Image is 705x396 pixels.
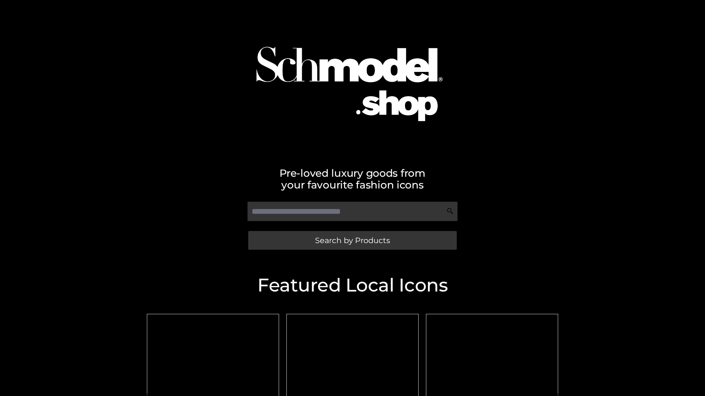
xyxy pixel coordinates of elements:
h2: Featured Local Icons​ [143,276,562,294]
span: Search by Products [315,236,390,244]
a: Search by Products [248,231,457,250]
h2: Pre-loved luxury goods from your favourite fashion icons [143,167,562,191]
img: Search Icon [446,208,454,215]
